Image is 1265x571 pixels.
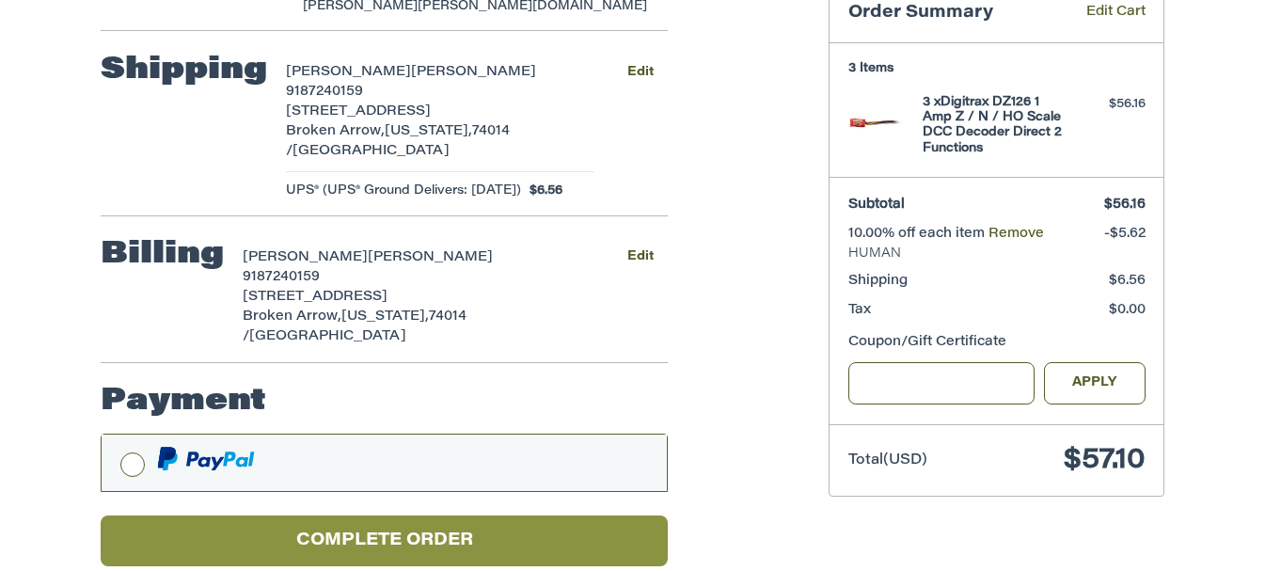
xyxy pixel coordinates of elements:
[243,271,320,284] span: 9187240159
[243,251,368,264] span: [PERSON_NAME]
[848,362,1036,404] input: Gift Certificate or Coupon Code
[286,182,521,200] span: UPS® (UPS® Ground Delivers: [DATE])
[243,310,466,343] span: 74014 /
[341,310,429,324] span: [US_STATE],
[1064,447,1146,475] span: $57.10
[286,125,385,138] span: Broken Arrow,
[1059,3,1146,24] a: Edit Cart
[249,330,406,343] span: [GEOGRAPHIC_DATA]
[243,291,387,304] span: [STREET_ADDRESS]
[101,383,266,420] h2: Payment
[1044,362,1146,404] button: Apply
[157,447,255,470] img: PayPal icon
[286,86,363,99] span: 9187240159
[1104,228,1146,241] span: -$5.62
[848,61,1146,76] h3: 3 Items
[1104,198,1146,212] span: $56.16
[988,228,1044,241] a: Remove
[286,66,411,79] span: [PERSON_NAME]
[848,304,871,317] span: Tax
[612,244,668,271] button: Edit
[848,275,908,288] span: Shipping
[923,95,1067,156] h4: 3 x Digitrax DZ126 1 Amp Z / N / HO Scale DCC Decoder Direct 2 Functions
[293,145,450,158] span: [GEOGRAPHIC_DATA]
[101,52,267,89] h2: Shipping
[848,245,1146,263] span: HUMAN
[848,333,1146,353] div: Coupon/Gift Certificate
[612,58,668,86] button: Edit
[385,125,472,138] span: [US_STATE],
[521,182,563,200] span: $6.56
[1071,95,1146,114] div: $56.16
[848,3,1059,24] h3: Order Summary
[286,105,431,119] span: [STREET_ADDRESS]
[1109,304,1146,317] span: $0.00
[848,228,988,241] span: 10.00% off each item
[1109,275,1146,288] span: $6.56
[101,515,668,567] button: Complete order
[101,236,224,274] h2: Billing
[411,66,536,79] span: [PERSON_NAME]
[368,251,493,264] span: [PERSON_NAME]
[848,453,927,468] span: Total (USD)
[848,198,905,212] span: Subtotal
[243,310,341,324] span: Broken Arrow,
